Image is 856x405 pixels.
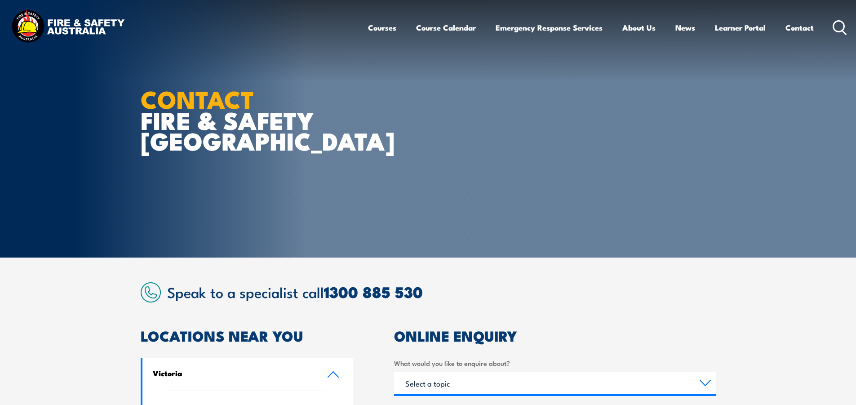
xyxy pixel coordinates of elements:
a: About Us [622,16,656,40]
a: Learner Portal [715,16,766,40]
a: 1300 885 530 [324,280,423,303]
a: Victoria [142,358,354,391]
h4: Victoria [153,368,314,378]
a: Contact [785,16,814,40]
a: Course Calendar [416,16,476,40]
h2: Speak to a specialist call [167,284,716,300]
label: What would you like to enquire about? [394,358,716,368]
h1: FIRE & SAFETY [GEOGRAPHIC_DATA] [141,88,363,151]
a: News [675,16,695,40]
h2: ONLINE ENQUIRY [394,329,716,342]
a: Emergency Response Services [496,16,603,40]
a: Courses [368,16,396,40]
h2: LOCATIONS NEAR YOU [141,329,354,342]
strong: CONTACT [141,80,254,117]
